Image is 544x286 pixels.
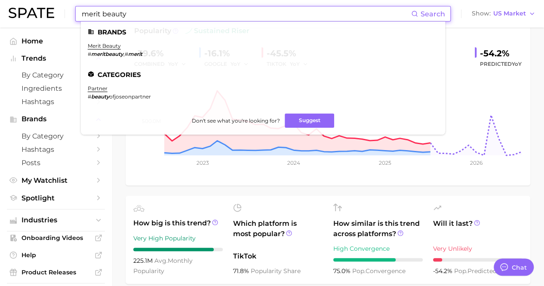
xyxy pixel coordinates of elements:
span: ofjoseonpartner [109,93,151,100]
a: Product Releases [7,266,105,279]
div: 7 / 10 [333,258,423,261]
span: 225.1m [133,257,154,264]
div: High Convergence [333,243,423,254]
span: YoY [512,61,522,67]
div: Very Unlikely [433,243,522,254]
a: Help [7,249,105,261]
span: Posts [22,159,90,167]
span: Hashtags [22,145,90,154]
span: Onboarding Videos [22,234,90,242]
span: 75.0% [333,267,352,275]
a: Posts [7,156,105,169]
span: Will it last? [433,218,522,239]
div: , [88,51,142,57]
span: Product Releases [22,268,90,276]
em: merit [128,51,142,57]
span: Hashtags [22,98,90,106]
li: Brands [88,28,438,36]
a: Onboarding Videos [7,231,105,244]
div: -54.2% [480,46,522,60]
div: 9 / 10 [133,248,223,251]
button: Trends [7,52,105,65]
span: My Watchlist [22,176,90,185]
div: 1 / 10 [433,258,522,261]
span: by Category [22,132,90,140]
button: Industries [7,214,105,227]
a: Spotlight [7,191,105,205]
span: convergence [352,267,406,275]
span: # [88,51,91,57]
span: How similar is this trend across platforms? [333,218,423,239]
span: predicted growth [454,267,521,275]
a: My Watchlist [7,174,105,187]
span: Home [22,37,90,45]
tspan: 2025 [379,160,391,166]
button: ShowUS Market [470,8,538,19]
span: -54.2% [433,267,454,275]
span: Spotlight [22,194,90,202]
span: How big is this trend? [133,218,223,229]
a: by Category [7,129,105,143]
a: Home [7,34,105,48]
span: Show [472,11,491,16]
a: Hashtags [7,143,105,156]
span: Help [22,251,90,259]
li: Categories [88,71,438,78]
abbr: popularity index [352,267,366,275]
span: # [125,51,128,57]
img: SPATE [9,8,54,18]
span: Trends [22,55,90,62]
tspan: 2026 [470,160,483,166]
a: by Category [7,68,105,82]
em: meritbeauty [91,51,123,57]
span: by Category [22,71,90,79]
a: Ingredients [7,82,105,95]
span: 71.8% [233,267,251,275]
a: partner [88,85,108,92]
span: monthly popularity [133,257,193,275]
span: Which platform is most popular? [233,218,323,247]
span: US Market [493,11,526,16]
span: Predicted [480,59,522,69]
span: Ingredients [22,84,90,92]
span: popularity share [251,267,301,275]
a: Hashtags [7,95,105,108]
span: Don't see what you're looking for? [191,117,280,124]
a: merit beauty [88,43,121,49]
button: Suggest [285,114,334,128]
span: # [88,93,91,100]
span: Brands [22,115,90,123]
tspan: 2023 [196,160,209,166]
em: beauty [91,93,109,100]
input: Search here for a brand, industry, or ingredient [81,6,411,21]
tspan: 2024 [287,160,300,166]
div: Very High Popularity [133,233,223,243]
abbr: popularity index [454,267,467,275]
span: Search [421,10,445,18]
abbr: average [154,257,168,264]
span: Industries [22,216,90,224]
span: TikTok [233,251,323,261]
button: Brands [7,113,105,126]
